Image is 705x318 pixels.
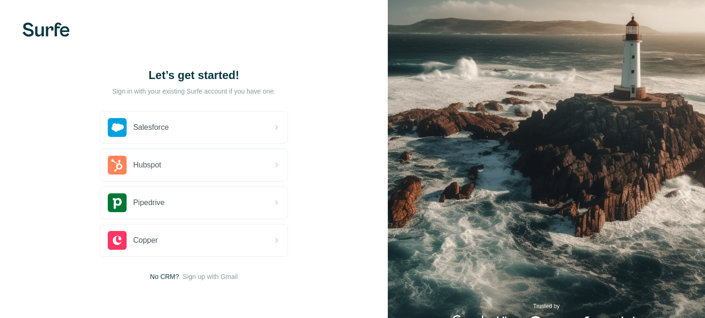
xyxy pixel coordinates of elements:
p: Sign in with your existing Surfe account if you have one. [112,87,275,96]
img: hubspot's logo [108,156,127,175]
img: salesforce's logo [108,118,127,137]
img: copper's logo [108,231,127,250]
span: Copper [133,235,158,246]
span: Hubspot [133,159,161,171]
h1: Let’s get started! [100,68,288,83]
span: No CRM? [150,272,179,281]
img: pipedrive's logo [108,193,127,212]
p: Trusted by [533,302,560,310]
button: Sign up with Gmail [183,272,238,281]
img: Surfe's logo [23,23,70,37]
span: Salesforce [133,122,169,133]
span: Pipedrive [133,197,165,208]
